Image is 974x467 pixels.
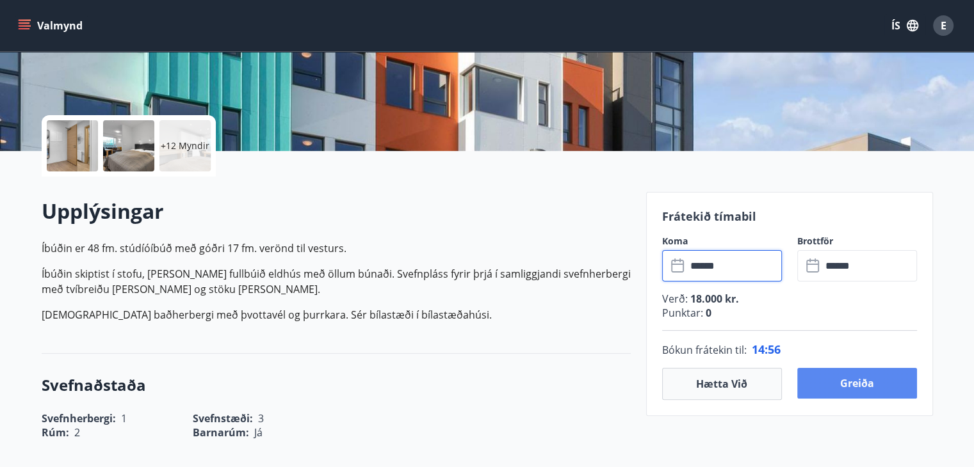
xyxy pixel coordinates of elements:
[662,306,917,320] p: Punktar :
[662,292,917,306] p: Verð :
[928,10,959,41] button: E
[884,14,925,37] button: ÍS
[42,374,631,396] h3: Svefnaðstaða
[797,235,917,248] label: Brottför
[42,197,631,225] h2: Upplýsingar
[193,425,249,439] span: Barnarúm :
[15,14,88,37] button: menu
[662,342,747,358] span: Bókun frátekin til :
[42,307,631,322] p: [DEMOGRAPHIC_DATA] baðherbergi með þvottavél og þurrkara. Sér bílastæði í bílastæðahúsi.
[662,235,782,248] label: Koma
[941,19,946,33] span: E
[768,342,781,357] span: 56
[74,425,80,439] span: 2
[752,342,768,357] span: 14 :
[42,425,69,439] span: Rúm :
[662,368,782,400] button: Hætta við
[797,368,917,399] button: Greiða
[688,292,739,306] span: 18.000 kr.
[161,139,209,152] p: +12 Myndir
[254,425,263,439] span: Já
[703,306,711,320] span: 0
[662,208,917,225] p: Frátekið tímabil
[42,241,631,256] p: Íbúðin er 48 fm. stúdíóíbúð með góðri 17 fm. verönd til vesturs.
[42,266,631,297] p: Íbúðin skiptist í stofu, [PERSON_NAME] fullbúið eldhús með öllum búnaði. Svefnpláss fyrir þrjá í ...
